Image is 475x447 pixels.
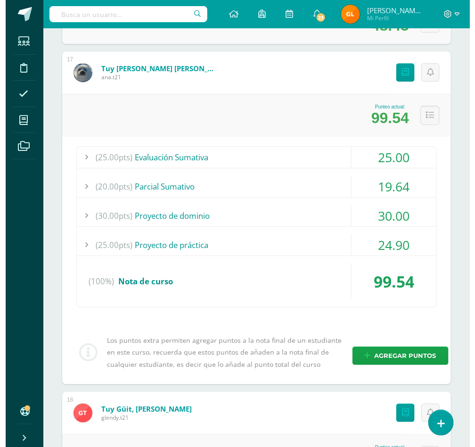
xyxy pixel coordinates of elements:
[83,264,108,299] span: (100%)
[346,147,431,168] div: 25.00
[44,6,202,22] input: Busca un usuario...
[68,404,87,422] img: be3fb8e5d17d3ec2358ae53ca63cfc07.png
[369,347,431,364] span: Agregar puntos
[90,176,127,197] span: (20.00pts)
[347,347,443,365] a: Agregar puntos
[71,205,431,226] div: Proyecto de dominio
[96,73,209,81] span: ana.t21
[90,147,127,168] span: (25.00pts)
[346,264,431,299] div: 99.54
[61,56,67,63] div: 17
[90,205,127,226] span: (30.00pts)
[361,6,418,15] span: [PERSON_NAME] [PERSON_NAME]
[366,104,403,109] div: Punteo actual:
[336,5,354,24] img: d2cef42ddc62b0eba814593b3d2dc4d6.png
[71,234,431,256] div: Proyecto de práctica
[71,147,431,168] div: Evaluación Sumativa
[90,234,127,256] span: (25.00pts)
[96,64,209,73] a: Tuy [PERSON_NAME] [PERSON_NAME]
[346,176,431,197] div: 19.64
[366,109,403,127] div: 99.54
[346,234,431,256] div: 24.90
[96,404,186,414] a: Tuy Güit, [PERSON_NAME]
[361,14,418,22] span: Mi Perfil
[96,414,186,422] span: glendy.t21
[71,176,431,197] div: Parcial Sumativo
[98,334,343,370] div: Los puntos extra permiten agregar puntos a la nota final de un estudiante en este curso, recuerda...
[346,205,431,226] div: 30.00
[113,276,167,287] span: Nota de curso
[61,397,67,403] div: 18
[310,12,320,23] span: 23
[68,63,87,82] img: e51122b6aab17e979f81ff9845e3e65b.png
